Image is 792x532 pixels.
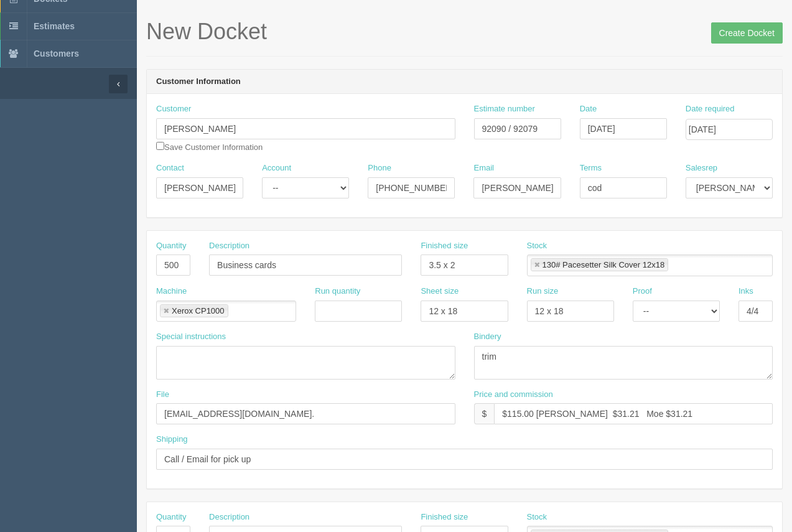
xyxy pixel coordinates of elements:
[686,103,735,115] label: Date required
[527,511,547,523] label: Stock
[474,103,535,115] label: Estimate number
[686,162,717,174] label: Salesrep
[172,307,225,315] div: Xerox CP1000
[209,240,249,252] label: Description
[633,286,652,297] label: Proof
[474,389,553,401] label: Price and commission
[147,70,782,95] header: Customer Information
[315,286,360,297] label: Run quantity
[156,240,186,252] label: Quantity
[156,346,455,380] textarea: cc: client will pay upon pickup
[474,403,495,424] div: $
[156,389,169,401] label: File
[543,261,665,269] div: 130# Pacesetter Silk Cover 12x18
[711,22,783,44] input: Create Docket
[262,162,291,174] label: Account
[738,286,753,297] label: Inks
[34,21,75,31] span: Estimates
[34,49,79,58] span: Customers
[156,286,187,297] label: Machine
[156,331,226,343] label: Special instructions
[156,103,455,153] div: Save Customer Information
[156,434,188,446] label: Shipping
[580,103,597,115] label: Date
[146,19,783,44] h1: New Docket
[421,286,459,297] label: Sheet size
[368,162,391,174] label: Phone
[209,511,249,523] label: Description
[527,240,547,252] label: Stock
[156,162,184,174] label: Contact
[421,511,468,523] label: Finished size
[474,346,773,380] textarea: Trim to size
[580,162,602,174] label: Terms
[156,511,186,523] label: Quantity
[474,331,501,343] label: Bindery
[473,162,494,174] label: Email
[421,240,468,252] label: Finished size
[527,286,559,297] label: Run size
[156,103,191,115] label: Customer
[156,118,455,139] input: Enter customer name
